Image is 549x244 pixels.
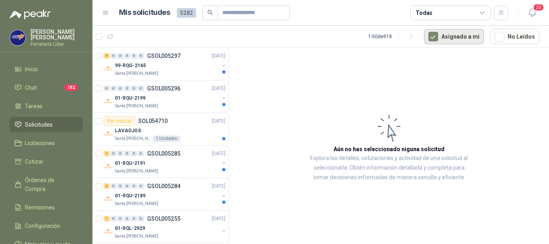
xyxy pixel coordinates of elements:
[147,216,180,221] p: GSOL005255
[115,168,158,174] p: Santa [PERSON_NAME]
[10,117,83,132] a: Solicitudes
[111,216,117,221] div: 0
[25,203,55,212] span: Remisiones
[416,8,432,17] div: Todas
[64,84,78,91] span: 102
[212,182,225,190] p: [DATE]
[177,8,196,18] span: 5282
[31,29,83,40] p: [PERSON_NAME] [PERSON_NAME]
[25,139,55,148] span: Licitaciones
[25,157,43,166] span: Cotizar
[104,194,113,204] img: Company Logo
[115,127,141,135] p: LAVAOJOS
[131,53,137,59] div: 0
[309,154,469,182] p: Explora los detalles, cotizaciones y actividad de una solicitud al seleccionarla. Obtén informaci...
[138,151,144,156] div: 0
[25,83,37,92] span: Chat
[111,151,117,156] div: 0
[124,151,130,156] div: 0
[131,151,137,156] div: 0
[138,86,144,91] div: 0
[138,216,144,221] div: 0
[10,62,83,77] a: Inicio
[131,86,137,91] div: 0
[138,118,168,124] p: SOL054710
[147,86,180,91] p: GSOL005296
[138,53,144,59] div: 0
[147,53,180,59] p: GSOL005297
[10,10,51,19] img: Logo peakr
[115,94,145,102] p: 01-RQU-2199
[115,135,151,142] p: Santa [PERSON_NAME]
[25,120,53,129] span: Solicitudes
[25,102,43,111] span: Tareas
[490,29,539,44] button: No Leídos
[104,96,113,106] img: Company Logo
[104,116,135,126] div: Por cotizar
[25,221,60,230] span: Configuración
[104,64,113,74] img: Company Logo
[104,53,110,59] div: 4
[368,30,418,43] div: 1 - 50 de 918
[104,51,227,77] a: 4 0 0 0 0 0 GSOL005297[DATE] Company Logo99-RQG-2165Santa [PERSON_NAME]
[212,215,225,223] p: [DATE]
[104,129,113,139] img: Company Logo
[104,149,227,174] a: 1 0 0 0 0 0 GSOL005285[DATE] Company Logo01-RQU-2191Santa [PERSON_NAME]
[117,151,123,156] div: 0
[533,4,544,11] span: 20
[10,154,83,169] a: Cotizar
[104,214,227,240] a: 1 0 0 0 0 0 GSOL005255[DATE] Company Logo01-RQL-2929Santa [PERSON_NAME]
[117,86,123,91] div: 0
[10,30,25,45] img: Company Logo
[212,52,225,60] p: [DATE]
[124,216,130,221] div: 0
[25,176,75,193] span: Órdenes de Compra
[10,98,83,114] a: Tareas
[10,200,83,215] a: Remisiones
[115,103,158,109] p: Santa [PERSON_NAME]
[115,225,145,232] p: 01-RQL-2929
[104,162,113,171] img: Company Logo
[10,172,83,197] a: Órdenes de Compra
[334,145,445,154] h3: Aún no has seleccionado niguna solicitud
[104,227,113,236] img: Company Logo
[25,65,38,74] span: Inicio
[115,192,145,200] p: 01-RQU-2189
[147,183,180,189] p: GSOL005284
[212,117,225,125] p: [DATE]
[117,216,123,221] div: 0
[104,216,110,221] div: 1
[212,150,225,158] p: [DATE]
[115,160,145,167] p: 01-RQU-2191
[111,183,117,189] div: 0
[92,113,229,146] a: Por cotizarSOL054710[DATE] Company LogoLAVAOJOSSanta [PERSON_NAME]1 Unidades
[117,53,123,59] div: 0
[124,53,130,59] div: 0
[104,84,227,109] a: 0 0 0 0 0 0 GSOL005296[DATE] Company Logo01-RQU-2199Santa [PERSON_NAME]
[117,183,123,189] div: 0
[111,86,117,91] div: 0
[147,151,180,156] p: GSOL005285
[104,86,110,91] div: 0
[104,183,110,189] div: 2
[104,181,227,207] a: 2 0 0 0 0 0 GSOL005284[DATE] Company Logo01-RQU-2189Santa [PERSON_NAME]
[131,216,137,221] div: 0
[10,218,83,234] a: Configuración
[10,135,83,151] a: Licitaciones
[115,62,146,70] p: 99-RQG-2165
[124,86,130,91] div: 0
[424,29,484,44] button: Asignado a mi
[131,183,137,189] div: 0
[124,183,130,189] div: 0
[115,70,158,77] p: Santa [PERSON_NAME]
[31,42,83,47] p: Ferretería Líder
[212,85,225,92] p: [DATE]
[138,183,144,189] div: 0
[115,233,158,240] p: Santa [PERSON_NAME]
[153,135,180,142] div: 1 Unidades
[111,53,117,59] div: 0
[207,10,213,15] span: search
[525,6,539,20] button: 20
[115,201,158,207] p: Santa [PERSON_NAME]
[10,80,83,95] a: Chat102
